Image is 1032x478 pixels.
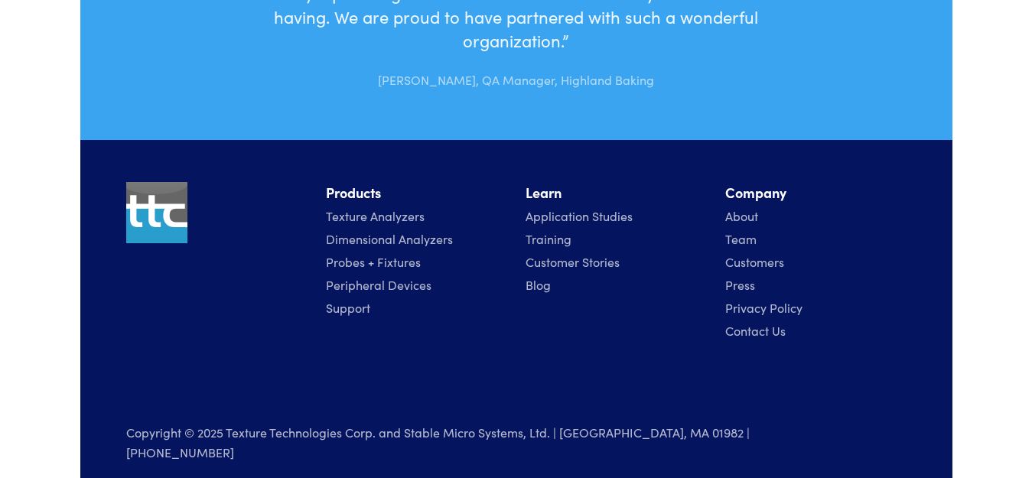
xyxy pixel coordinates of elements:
[126,182,187,243] img: ttc_logo_1x1_v1.0.png
[326,299,370,316] a: Support
[526,230,571,247] a: Training
[326,182,507,204] li: Products
[725,182,907,204] li: Company
[126,423,773,463] p: Copyright © 2025 Texture Technologies Corp. and Stable Micro Systems, Ltd. | [GEOGRAPHIC_DATA], M...
[326,207,425,224] a: Texture Analyzers
[526,253,620,270] a: Customer Stories
[526,276,551,293] a: Blog
[126,444,234,460] a: [PHONE_NUMBER]
[326,253,421,270] a: Probes + Fixtures
[725,322,786,339] a: Contact Us
[725,230,757,247] a: Team
[326,276,431,293] a: Peripheral Devices
[326,230,453,247] a: Dimensional Analyzers
[526,182,707,204] li: Learn
[257,59,775,90] p: [PERSON_NAME], QA Manager, Highland Baking
[725,299,802,316] a: Privacy Policy
[725,253,784,270] a: Customers
[725,276,755,293] a: Press
[526,207,633,224] a: Application Studies
[725,207,758,224] a: About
